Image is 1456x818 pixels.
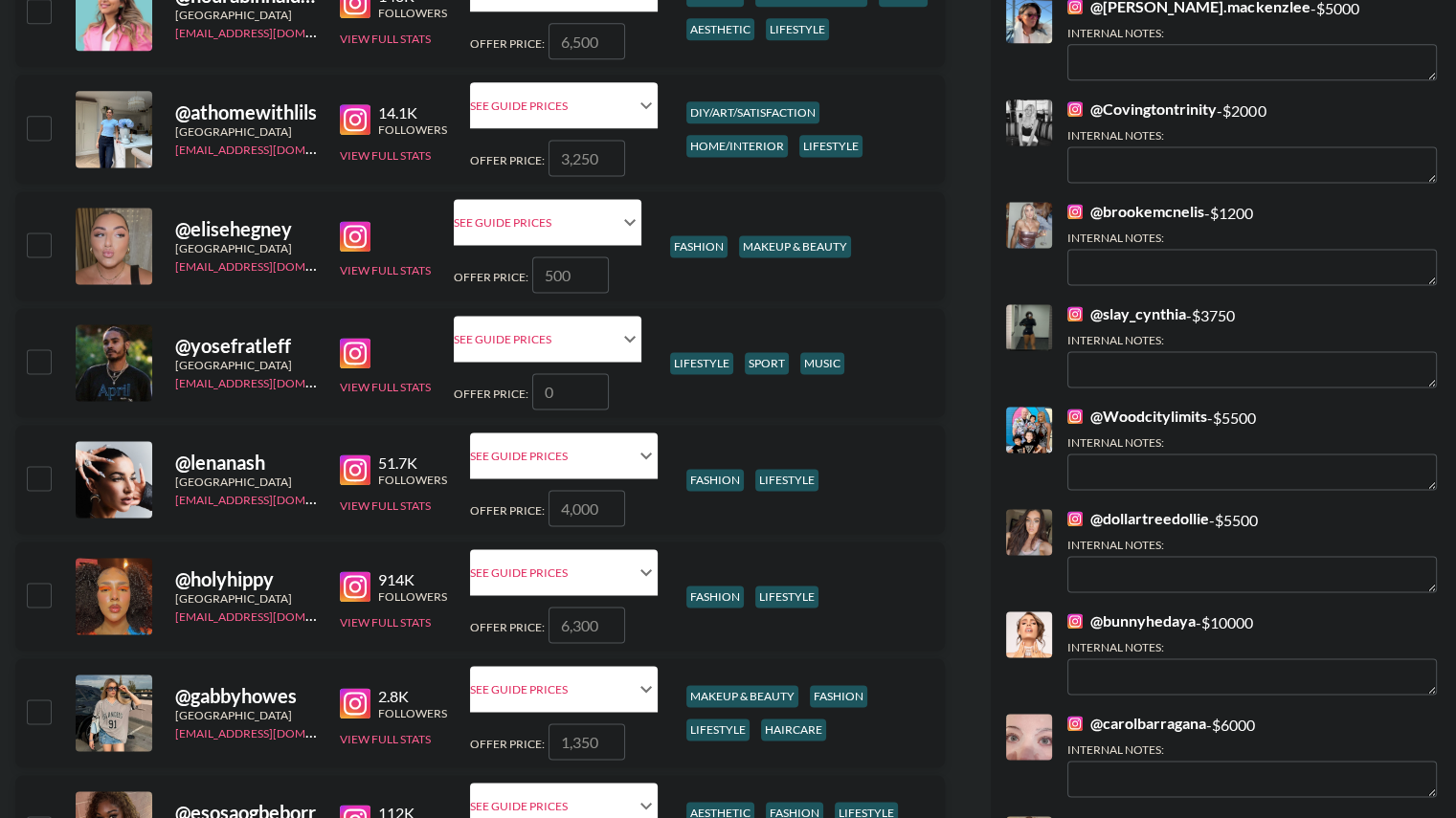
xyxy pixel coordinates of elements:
[470,565,635,580] div: See Guide Prices
[1067,99,1217,119] a: @Covingtontrinity
[799,135,862,157] div: lifestyle
[175,100,317,124] div: @ athomewithlils
[340,454,370,485] img: Instagram
[800,352,844,374] div: music
[175,217,317,241] div: @ elisehegney
[340,104,370,135] img: Instagram
[175,489,368,507] a: [EMAIL_ADDRESS][DOMAIN_NAME]
[1067,26,1437,40] div: Internal Notes:
[1067,407,1207,426] a: @Woodcitylimits
[470,682,635,696] div: See Guide Prices
[686,685,798,707] div: makeup & beauty
[340,498,431,513] button: View Full Stats
[1067,538,1437,552] div: Internal Notes:
[549,490,625,526] input: 4,000
[470,666,658,712] div: See Guide Prices
[175,451,317,475] div: @ lenanash
[175,708,317,722] div: [GEOGRAPHIC_DATA]
[470,36,545,51] span: Offer Price:
[686,586,744,608] div: fashion
[1067,204,1083,219] img: Instagram
[1067,611,1196,630] a: @bunnyhedaya
[340,263,431,277] button: View Full Stats
[175,722,368,741] a: [EMAIL_ADDRESS][DOMAIN_NAME]
[175,334,317,358] div: @ yosefratleff
[549,607,625,643] input: 6,300
[175,139,368,157] a: [EMAIL_ADDRESS][DOMAIN_NAME]
[470,620,545,634] span: Offer Price:
[378,122,447,137] div: Followers
[686,101,819,123] div: diy/art/satisfaction
[175,591,317,606] div: [GEOGRAPHIC_DATA]
[1067,509,1437,592] div: - $ 5500
[175,241,317,255] div: [GEOGRAPHIC_DATA]
[378,6,447,20] div: Followers
[340,32,431,46] button: View Full Stats
[670,352,733,374] div: lifestyle
[1067,511,1083,526] img: Instagram
[175,567,317,591] div: @ holyhippy
[378,570,447,589] div: 914K
[378,473,447,487] div: Followers
[340,380,431,394] button: View Full Stats
[175,124,317,139] div: [GEOGRAPHIC_DATA]
[761,719,826,741] div: haircare
[1067,640,1437,654] div: Internal Notes:
[1067,231,1437,245] div: Internal Notes:
[470,153,545,167] span: Offer Price:
[175,606,368,624] a: [EMAIL_ADDRESS][DOMAIN_NAME]
[1067,407,1437,490] div: - $ 5500
[470,82,658,128] div: See Guide Prices
[1067,714,1206,733] a: @carolbarragana
[755,469,818,491] div: lifestyle
[340,615,431,630] button: View Full Stats
[755,586,818,608] div: lifestyle
[1067,306,1083,321] img: Instagram
[1067,202,1437,285] div: - $ 1200
[378,706,447,720] div: Followers
[175,255,368,274] a: [EMAIL_ADDRESS][DOMAIN_NAME]
[378,687,447,706] div: 2.8K
[1067,202,1204,221] a: @brookemcnelis
[549,140,625,176] input: 3,250
[686,135,788,157] div: home/interior
[1067,613,1083,629] img: Instagram
[739,235,851,257] div: makeup & beauty
[175,358,317,372] div: [GEOGRAPHIC_DATA]
[175,475,317,489] div: [GEOGRAPHIC_DATA]
[1067,509,1209,528] a: @dollartreedollie
[1067,716,1083,731] img: Instagram
[670,235,728,257] div: fashion
[1067,333,1437,347] div: Internal Notes:
[686,18,754,40] div: aesthetic
[454,215,618,230] div: See Guide Prices
[340,221,370,252] img: Instagram
[1067,714,1437,797] div: - $ 6000
[454,316,641,362] div: See Guide Prices
[470,449,635,463] div: See Guide Prices
[470,503,545,518] span: Offer Price:
[766,18,829,40] div: lifestyle
[454,199,641,245] div: See Guide Prices
[340,571,370,602] img: Instagram
[532,373,609,409] input: 0
[532,256,609,293] input: 500
[378,103,447,122] div: 14.1K
[1067,99,1437,183] div: - $ 2000
[470,737,545,751] span: Offer Price:
[340,732,431,746] button: View Full Stats
[175,372,368,390] a: [EMAIL_ADDRESS][DOMAIN_NAME]
[549,723,625,760] input: 1,350
[340,338,370,368] img: Instagram
[175,684,317,708] div: @ gabbyhowes
[470,99,635,113] div: See Guide Prices
[340,148,431,163] button: View Full Stats
[175,22,368,40] a: [EMAIL_ADDRESS][DOMAIN_NAME]
[470,799,635,813] div: See Guide Prices
[470,549,658,595] div: See Guide Prices
[549,23,625,59] input: 6,500
[378,453,447,473] div: 51.7K
[686,719,750,741] div: lifestyle
[454,270,528,284] span: Offer Price:
[1067,101,1083,117] img: Instagram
